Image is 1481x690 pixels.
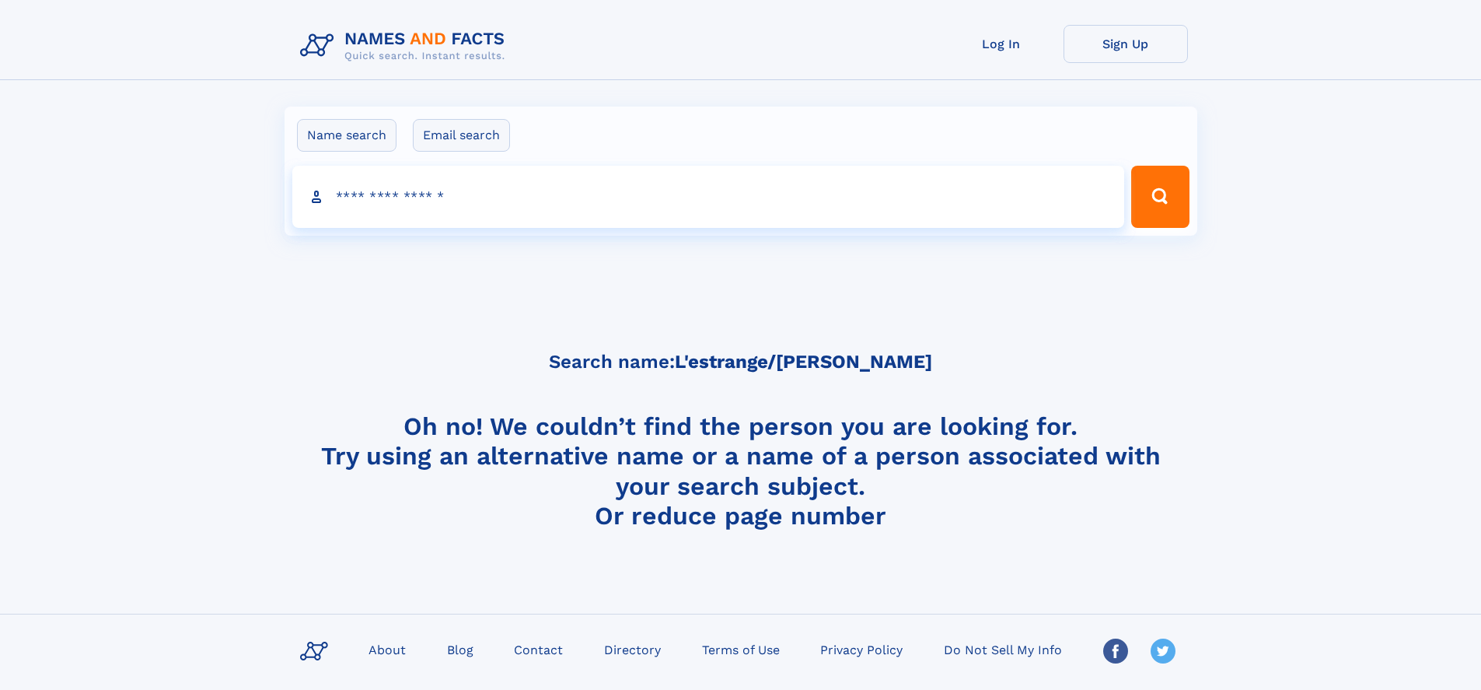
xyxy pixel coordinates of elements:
a: About [362,638,412,660]
img: Twitter [1151,639,1175,664]
label: Name search [297,119,396,152]
a: Do Not Sell My Info [938,638,1068,660]
a: Terms of Use [696,638,786,660]
img: Facebook [1103,639,1128,664]
button: Search Button [1131,166,1189,228]
img: Logo Names and Facts [294,25,518,67]
input: search input [292,166,1125,228]
h4: Oh no! We couldn’t find the person you are looking for. Try using an alternative name or a name o... [294,412,1188,530]
label: Email search [413,119,510,152]
a: Sign Up [1064,25,1188,63]
h5: Search name: [549,352,932,373]
a: Directory [598,638,667,660]
a: Privacy Policy [814,638,909,660]
a: Blog [441,638,480,660]
a: Log In [939,25,1064,63]
b: L'estrange/[PERSON_NAME] [675,351,932,373]
a: Contact [508,638,569,660]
